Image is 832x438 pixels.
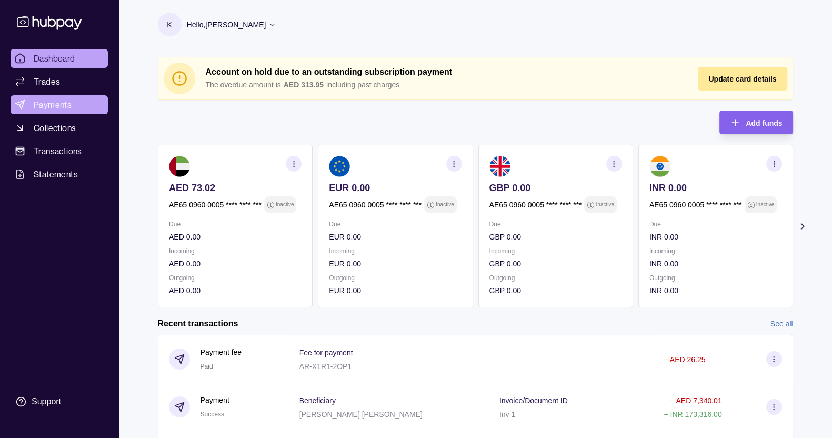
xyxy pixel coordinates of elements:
img: gb [489,156,510,177]
a: Statements [11,165,108,184]
a: Transactions [11,142,108,161]
p: INR 0.00 [649,285,781,296]
p: − AED 26.25 [664,355,705,364]
h2: Account on hold due to an outstanding subscription payment [206,66,677,78]
p: Due [329,218,462,230]
p: Inactive [436,199,454,211]
span: Payments [34,98,72,111]
img: eu [329,156,350,177]
p: GBP 0.00 [489,231,622,243]
h2: Recent transactions [158,318,238,330]
img: in [649,156,670,177]
span: Update card details [708,75,776,83]
p: EUR 0.00 [329,231,462,243]
p: Incoming [329,245,462,257]
p: EUR 0.00 [329,258,462,270]
p: AED 0.00 [169,231,302,243]
p: Outgoing [649,272,781,284]
p: including past charges [326,79,399,91]
span: Trades [34,75,60,88]
p: Payment fee [201,346,242,358]
p: Outgoing [169,272,302,284]
p: K [167,19,172,31]
p: Incoming [649,245,781,257]
a: Collections [11,118,108,137]
p: AED 73.02 [169,182,302,194]
p: − AED 7,340.01 [670,396,721,405]
img: ae [169,156,190,177]
p: Beneficiary [299,396,336,405]
a: See all [770,318,793,330]
p: EUR 0.00 [329,182,462,194]
a: Trades [11,72,108,91]
p: AR-X1R1-2OP1 [299,362,352,371]
div: Support [32,396,61,407]
p: The overdue amount is [206,79,281,91]
p: EUR 0.00 [329,285,462,296]
p: Incoming [169,245,302,257]
p: AED 0.00 [169,285,302,296]
span: Statements [34,168,78,181]
p: GBP 0.00 [489,258,622,270]
p: Outgoing [489,272,622,284]
span: Transactions [34,145,82,157]
p: Invoice/Document ID [499,396,568,405]
span: Success [201,411,224,418]
p: AED 313.95 [284,79,324,91]
span: Collections [34,122,76,134]
p: Inactive [596,199,614,211]
a: Support [11,391,108,413]
p: INR 0.00 [649,258,781,270]
p: Due [649,218,781,230]
p: INR 0.00 [649,231,781,243]
p: Inv 1 [499,410,515,419]
p: Due [169,218,302,230]
p: Due [489,218,622,230]
p: Outgoing [329,272,462,284]
p: AED 0.00 [169,258,302,270]
span: Dashboard [34,52,75,65]
p: Payment [201,394,229,406]
p: [PERSON_NAME] [PERSON_NAME] [299,410,423,419]
p: Inactive [756,199,774,211]
p: GBP 0.00 [489,285,622,296]
p: Fee for payment [299,349,353,357]
span: Paid [201,363,213,370]
a: Dashboard [11,49,108,68]
p: GBP 0.00 [489,182,622,194]
p: Inactive [275,199,293,211]
p: INR 0.00 [649,182,781,194]
p: + INR 173,316.00 [664,410,721,419]
span: Add funds [746,119,782,127]
p: Hello, [PERSON_NAME] [187,19,266,31]
button: Add funds [719,111,793,134]
button: Update card details [698,67,787,91]
p: Incoming [489,245,622,257]
a: Payments [11,95,108,114]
